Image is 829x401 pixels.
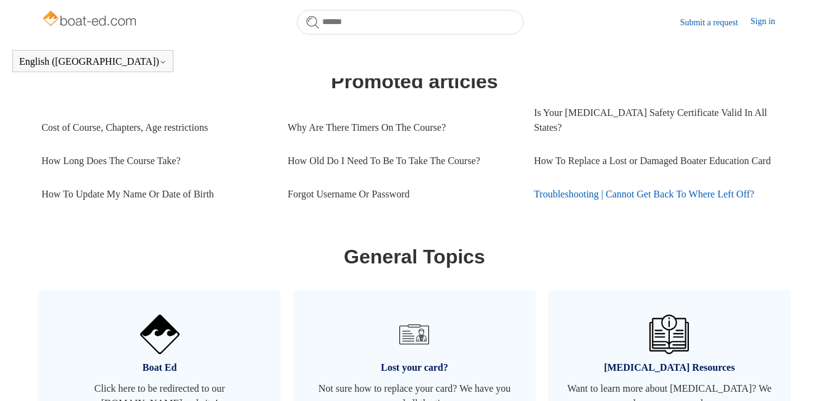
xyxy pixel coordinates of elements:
span: [MEDICAL_DATA] Resources [567,360,772,375]
h1: Promoted articles [41,67,788,96]
a: How To Replace a Lost or Damaged Boater Education Card [534,144,780,178]
img: 01HZPCYVNCVF44JPJQE4DN11EA [140,315,180,354]
a: Troubleshooting | Cannot Get Back To Where Left Off? [534,178,780,211]
a: How Old Do I Need To Be To Take The Course? [288,144,515,178]
button: English ([GEOGRAPHIC_DATA]) [19,56,167,67]
a: Is Your [MEDICAL_DATA] Safety Certificate Valid In All States? [534,96,780,144]
input: Search [297,10,523,35]
a: Sign in [751,15,788,30]
img: Boat-Ed Help Center home page [41,7,140,32]
a: Cost of Course, Chapters, Age restrictions [41,111,269,144]
a: How To Update My Name Or Date of Birth [41,178,269,211]
span: Lost your card? [312,360,517,375]
a: How Long Does The Course Take? [41,144,269,178]
img: 01HZPCYVT14CG9T703FEE4SFXC [394,315,434,354]
a: Submit a request [680,16,751,29]
a: Why Are There Timers On The Course? [288,111,515,144]
a: Forgot Username Or Password [288,178,515,211]
span: Boat Ed [57,360,262,375]
h1: General Topics [41,242,788,271]
img: 01HZPCYVZMCNPYXCC0DPA2R54M [649,315,689,354]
